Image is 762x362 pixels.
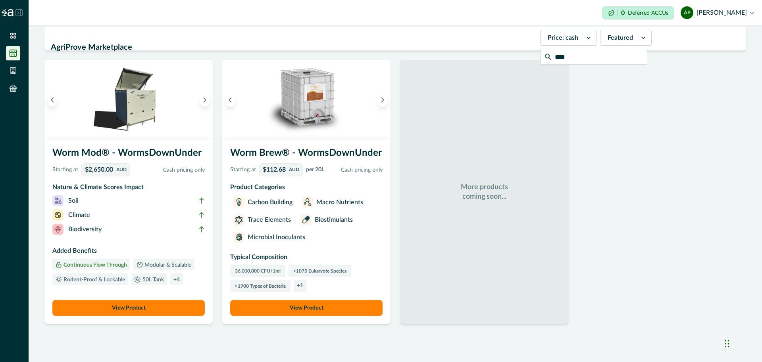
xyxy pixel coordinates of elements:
img: Carbon Building [235,198,243,206]
h3: Worm Mod® - WormsDownUnder [52,146,205,163]
img: Biostimulants [302,216,310,224]
p: + 1 [297,282,303,290]
p: Starting at [230,166,256,174]
p: Macro Nutrients [316,197,363,207]
p: Biodiversity [68,225,102,234]
h3: Added Benefits [52,246,205,259]
img: Macro Nutrients [304,198,312,206]
p: More products coming soon... [460,182,508,201]
iframe: Chat Widget [722,324,762,362]
img: Trace Elements [235,216,243,224]
p: per 20L [306,166,324,174]
p: 0 [621,10,625,16]
p: + 4 [173,277,180,283]
img: Microbial Inoculants [235,233,243,241]
button: adeline pratiika[PERSON_NAME] [681,3,754,22]
h3: Worm Brew® - WormsDownUnder [230,146,383,163]
h3: Nature & Climate Scores Impact [52,182,205,195]
img: Logo [2,9,13,16]
button: Previous image [48,93,57,107]
button: Next image [200,93,210,107]
p: AUD [289,167,299,172]
p: Biostimulants [315,215,353,225]
p: >1075 Eukaryote Species [293,267,346,275]
p: 36,000,000 CFU/1ml [235,267,281,275]
p: >1900 Types of Bacteria [235,283,286,290]
div: Drag [725,332,729,356]
p: 50L Tank [141,277,164,283]
p: $2,650.00 [85,166,113,173]
p: Continuous Flow Through [62,262,127,268]
p: Product Categories [230,182,383,192]
p: Cash pricing only [327,166,383,174]
h2: AgriProve Marketplace [51,40,535,55]
p: Cash pricing only [133,166,205,174]
p: Trace Elements [248,215,291,225]
p: Starting at [52,166,78,174]
button: Previous image [225,93,235,107]
p: Soil [68,196,79,205]
p: Deferred ACCUs [628,10,668,16]
p: Typical Composition [230,252,383,262]
p: Carbon Building [248,197,292,207]
p: Modular & Scalable [143,262,191,268]
button: View Product [230,300,383,316]
p: Rodent-Proof & Lockable [62,277,125,283]
p: Microbial Inoculants [248,232,305,242]
button: View Product [52,300,205,316]
p: AUD [116,167,127,172]
button: Next image [378,93,387,107]
p: Climate [68,210,90,220]
p: $112.68 [263,166,286,173]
